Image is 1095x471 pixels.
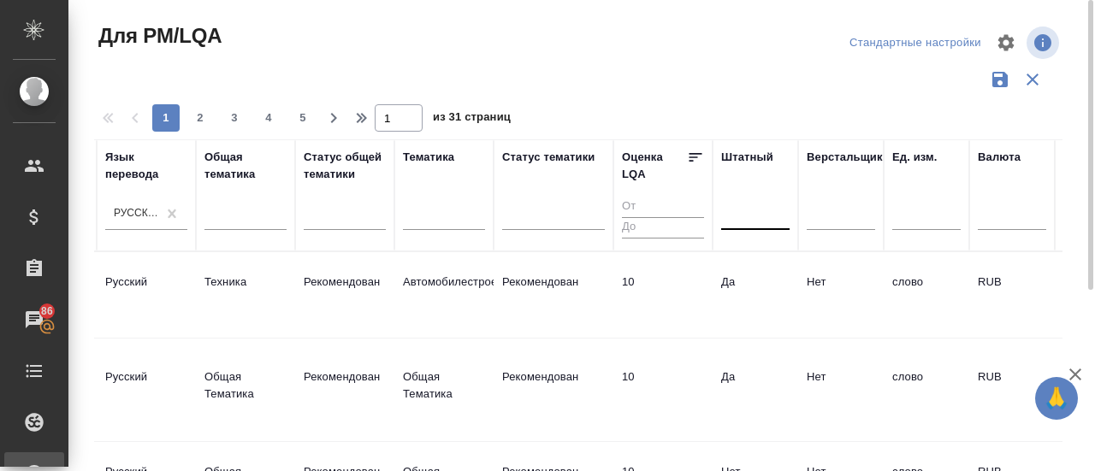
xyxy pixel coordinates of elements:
[984,63,1016,96] button: Сохранить фильтры
[295,360,394,420] td: Рекомендован
[94,22,222,50] span: Для PM/LQA
[494,265,613,325] td: Рекомендован
[502,149,595,166] div: Статус тематики
[713,360,798,420] td: Да
[403,149,454,166] div: Тематика
[969,360,1055,420] td: RUB
[204,149,287,183] div: Общая тематика
[221,104,248,132] button: 3
[622,217,704,238] input: До
[433,107,511,132] span: из 31 страниц
[622,197,704,218] input: От
[186,104,214,132] button: 2
[114,206,158,221] div: Русский
[1042,380,1071,416] span: 🙏
[845,30,985,56] div: split button
[969,265,1055,325] td: RUB
[31,303,63,320] span: 86
[622,274,704,291] div: перевод идеальный/почти идеальный. Ни редактор, ни корректор не нужен
[1027,26,1062,59] span: Посмотреть информацию
[622,368,704,386] div: перевод идеальный/почти идеальный. Ни редактор, ни корректор не нужен
[196,265,295,325] td: Техника
[884,360,969,420] td: слово
[97,360,196,420] td: Русский
[978,149,1021,166] div: Валюта
[289,104,317,132] button: 5
[196,360,295,420] td: Общая Тематика
[97,265,196,325] td: Русский
[807,149,883,166] div: Верстальщик
[255,109,282,127] span: 4
[721,149,773,166] div: Штатный
[295,265,394,325] td: Рекомендован
[221,109,248,127] span: 3
[394,265,494,325] td: Автомобилестроение
[713,265,798,325] td: Да
[798,360,884,420] td: Нет
[105,149,187,183] div: Язык перевода
[494,360,613,420] td: Рекомендован
[1016,63,1049,96] button: Сбросить фильтры
[1035,377,1078,420] button: 🙏
[394,360,494,420] td: Общая Тематика
[985,22,1027,63] span: Настроить таблицу
[289,109,317,127] span: 5
[892,149,938,166] div: Ед. изм.
[622,149,687,183] div: Оценка LQA
[884,265,969,325] td: слово
[4,298,64,341] a: 86
[304,149,386,183] div: Статус общей тематики
[186,109,214,127] span: 2
[255,104,282,132] button: 4
[798,265,884,325] td: Нет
